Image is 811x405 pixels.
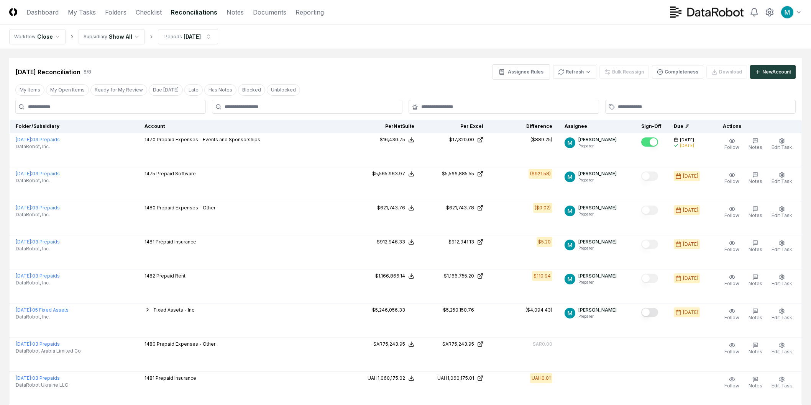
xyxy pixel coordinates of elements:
[578,314,617,319] p: Preparer
[375,273,405,279] div: $1,166,866.14
[427,204,483,211] a: $621,743.78
[724,144,739,150] span: Follow
[578,273,617,279] p: [PERSON_NAME]
[375,273,414,279] button: $1,166,866.14
[15,67,80,77] div: [DATE] Reconciliation
[144,341,156,347] span: 1480
[373,341,405,348] div: SAR75,243.95
[156,239,196,245] span: Prepaid Insurance
[427,273,483,279] a: $1,166,755.20
[747,136,764,152] button: Notes
[144,171,155,176] span: 1475
[16,382,68,389] span: DataRobot Ukraine LLC
[16,205,60,211] a: [DATE]:03 Prepaids
[427,341,483,348] a: SAR75,243.95
[68,8,96,17] a: My Tasks
[717,123,796,130] div: Actions
[772,247,792,252] span: Edit Task
[683,173,698,180] div: [DATE]
[747,238,764,255] button: Notes
[14,33,36,40] div: Workflow
[427,170,483,177] a: $5,566,885.55
[749,212,762,218] span: Notes
[578,204,617,211] p: [PERSON_NAME]
[492,64,550,80] button: Assignee Rules
[372,170,405,177] div: $5,565,963.97
[26,8,59,17] a: Dashboard
[157,341,215,347] span: Prepaid Expenses - Other
[154,307,194,313] span: Fixed Assets - Inc
[749,247,762,252] span: Notes
[46,84,89,96] button: My Open Items
[749,281,762,286] span: Notes
[683,309,698,316] div: [DATE]
[578,307,617,314] p: [PERSON_NAME]
[227,8,244,17] a: Notes
[680,137,694,143] span: [DATE]
[444,273,474,279] div: $1,166,755.20
[84,33,107,40] div: Subsidiary
[781,6,793,18] img: ACg8ocIk6UVBSJ1Mh_wKybhGNOx8YD4zQOa2rDZHjRd5UfivBFfoWA=s96-c
[158,29,218,44] button: Periods[DATE]
[16,307,32,313] span: [DATE] :
[565,274,575,284] img: ACg8ocIk6UVBSJ1Mh_wKybhGNOx8YD4zQOa2rDZHjRd5UfivBFfoWA=s96-c
[16,143,50,150] span: DataRobot, Inc.
[724,281,739,286] span: Follow
[641,308,658,317] button: Mark complete
[16,341,60,347] a: [DATE]:03 Prepaids
[372,170,414,177] button: $5,565,963.97
[565,137,575,148] img: ACg8ocIk6UVBSJ1Mh_wKybhGNOx8YD4zQOa2rDZHjRd5UfivBFfoWA=s96-c
[296,8,324,17] a: Reporting
[723,170,741,186] button: Follow
[154,307,194,314] button: Fixed Assets - Inc
[437,375,474,382] div: UAH1,060,175.01
[351,120,420,133] th: Per NetSuite
[373,341,414,348] button: SAR75,243.95
[772,281,792,286] span: Edit Task
[770,341,794,357] button: Edit Task
[446,204,474,211] div: $621,743.78
[770,170,794,186] button: Edit Task
[156,171,196,176] span: Prepaid Software
[749,144,762,150] span: Notes
[525,307,552,314] div: ($4,094.43)
[144,205,156,211] span: 1480
[171,8,217,17] a: Reconciliations
[565,240,575,250] img: ACg8ocIk6UVBSJ1Mh_wKybhGNOx8YD4zQOa2rDZHjRd5UfivBFfoWA=s96-c
[772,315,792,320] span: Edit Task
[578,245,617,251] p: Preparer
[641,137,658,147] button: Mark complete
[724,315,739,320] span: Follow
[204,84,236,96] button: Has Notes
[565,206,575,216] img: ACg8ocIk6UVBSJ1Mh_wKybhGNOx8YD4zQOa2rDZHjRd5UfivBFfoWA=s96-c
[16,279,50,286] span: DataRobot, Inc.
[16,137,60,142] a: [DATE]:03 Prepaids
[380,136,414,143] button: $16,430.75
[770,238,794,255] button: Edit Task
[578,143,617,149] p: Preparer
[750,65,796,79] button: NewAccount
[105,8,126,17] a: Folders
[652,65,703,79] button: Completeness
[641,171,658,181] button: Mark complete
[749,315,762,320] span: Notes
[635,120,668,133] th: Sign-Off
[443,307,474,314] div: $5,250,150.76
[578,136,617,143] p: [PERSON_NAME]
[157,205,215,211] span: Prepaid Expenses - Other
[16,273,60,279] a: [DATE]:03 Prepaids
[747,170,764,186] button: Notes
[16,348,81,354] span: DataRobot Arabia Limited Co
[723,136,741,152] button: Follow
[772,349,792,354] span: Edit Task
[16,177,50,184] span: DataRobot, Inc.
[770,375,794,391] button: Edit Task
[427,136,483,143] a: $17,320.00
[420,120,489,133] th: Per Excel
[749,178,762,184] span: Notes
[770,204,794,220] button: Edit Task
[532,375,551,382] div: UAH0.01
[16,375,60,381] a: [DATE]:03 Prepaids
[530,170,551,177] div: ($921.58)
[16,171,60,176] a: [DATE]:03 Prepaids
